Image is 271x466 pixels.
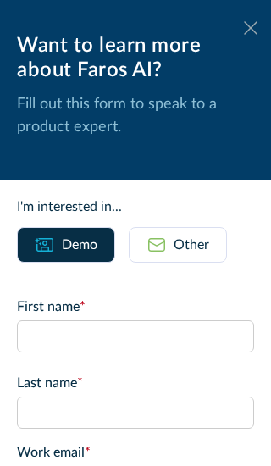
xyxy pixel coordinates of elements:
div: Other [174,235,209,255]
label: Last name [17,373,254,393]
label: Work email [17,442,254,463]
p: Fill out this form to speak to a product expert. [17,93,254,139]
div: Want to learn more about Faros AI? [17,34,254,83]
label: First name [17,297,254,317]
div: Demo [62,235,97,255]
div: I'm interested in... [17,197,254,217]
